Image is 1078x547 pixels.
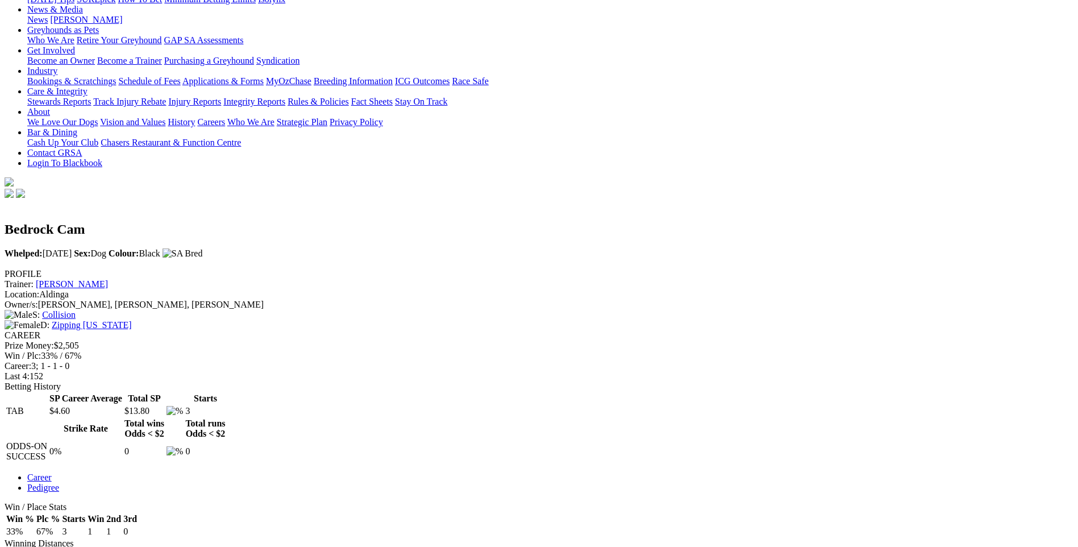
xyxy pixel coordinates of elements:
td: 3 [61,526,86,537]
span: Win / Plc: [5,351,41,360]
th: Total runs Odds < $2 [185,418,226,440]
span: Trainer: [5,279,34,289]
a: Become an Owner [27,56,95,65]
a: Schedule of Fees [118,76,180,86]
b: Colour: [109,248,139,258]
span: Location: [5,289,39,299]
a: Rules & Policies [288,97,349,106]
a: GAP SA Assessments [164,35,244,45]
a: Applications & Forms [182,76,264,86]
div: Care & Integrity [27,97,1073,107]
img: logo-grsa-white.png [5,177,14,187]
a: Track Injury Rebate [93,97,166,106]
a: Industry [27,66,57,76]
a: Who We Are [227,117,274,127]
th: Starts [61,513,86,525]
td: 0 [185,441,226,462]
a: History [168,117,195,127]
a: Purchasing a Greyhound [164,56,254,65]
td: 0 [124,441,165,462]
a: Integrity Reports [223,97,285,106]
div: Betting History [5,382,1073,392]
a: [PERSON_NAME] [50,15,122,24]
a: Care & Integrity [27,86,88,96]
th: SP Career Average [49,393,123,404]
div: Aldinga [5,289,1073,300]
a: We Love Our Dogs [27,117,98,127]
a: Bar & Dining [27,127,77,137]
div: [PERSON_NAME], [PERSON_NAME], [PERSON_NAME] [5,300,1073,310]
th: Plc % [36,513,60,525]
a: ICG Outcomes [395,76,449,86]
td: ODDS-ON SUCCESS [6,441,48,462]
a: Injury Reports [168,97,221,106]
a: Syndication [256,56,299,65]
th: Win % [6,513,35,525]
div: $2,505 [5,341,1073,351]
td: $4.60 [49,405,123,417]
div: Industry [27,76,1073,86]
a: Cash Up Your Club [27,138,98,147]
div: 33% / 67% [5,351,1073,361]
a: Breeding Information [314,76,393,86]
span: [DATE] [5,248,72,258]
a: Race Safe [452,76,488,86]
a: Login To Blackbook [27,158,102,168]
div: CAREER [5,330,1073,341]
th: 2nd [106,513,122,525]
span: D: [5,320,49,330]
a: Greyhounds as Pets [27,25,99,35]
div: About [27,117,1073,127]
th: Total wins Odds < $2 [124,418,165,440]
a: MyOzChase [266,76,311,86]
img: % [167,406,183,416]
h2: Bedrock Cam [5,222,1073,237]
th: Win [87,513,105,525]
span: Prize Money: [5,341,54,350]
td: TAB [6,405,48,417]
div: Greyhounds as Pets [27,35,1073,45]
a: About [27,107,50,117]
span: Career: [5,361,31,371]
a: News & Media [27,5,83,14]
span: Black [109,248,160,258]
img: Male [5,310,32,320]
img: SA Bred [163,248,203,259]
a: Collision [42,310,76,320]
span: Dog [74,248,106,258]
img: twitter.svg [16,189,25,198]
span: S: [5,310,40,320]
th: Total SP [124,393,165,404]
a: News [27,15,48,24]
th: 3rd [123,513,138,525]
th: Starts [185,393,226,404]
a: Get Involved [27,45,75,55]
div: 152 [5,371,1073,382]
a: Contact GRSA [27,148,82,158]
a: Bookings & Scratchings [27,76,116,86]
img: facebook.svg [5,189,14,198]
a: Stay On Track [395,97,447,106]
td: 1 [87,526,105,537]
b: Whelped: [5,248,43,258]
td: 1 [106,526,122,537]
a: Chasers Restaurant & Function Centre [101,138,241,147]
div: Win / Place Stats [5,502,1073,512]
a: Vision and Values [100,117,165,127]
td: 0 [123,526,138,537]
a: Stewards Reports [27,97,91,106]
div: 3; 1 - 1 - 0 [5,361,1073,371]
a: Strategic Plan [277,117,327,127]
th: Strike Rate [49,418,123,440]
td: $13.80 [124,405,165,417]
img: Female [5,320,40,330]
td: 3 [185,405,226,417]
td: 67% [36,526,60,537]
td: 0% [49,441,123,462]
a: Pedigree [27,483,59,492]
div: Bar & Dining [27,138,1073,148]
div: Get Involved [27,56,1073,66]
span: Last 4: [5,371,30,381]
b: Sex: [74,248,90,258]
span: Owner/s: [5,300,38,309]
